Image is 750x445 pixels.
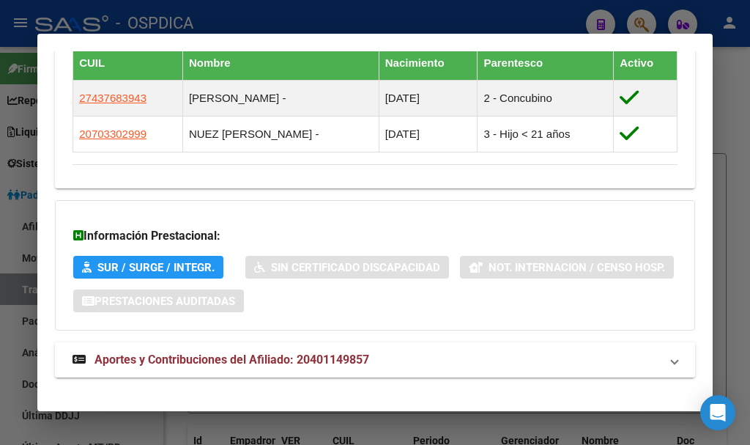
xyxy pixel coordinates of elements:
[245,256,449,279] button: Sin Certificado Discapacidad
[79,128,146,140] span: 20703302999
[478,80,614,116] td: 2 - Concubino
[460,256,674,279] button: Not. Internacion / Censo Hosp.
[478,45,614,80] th: Parentesco
[79,92,146,104] span: 27437683943
[379,80,478,116] td: [DATE]
[73,290,244,312] button: Prestaciones Auditadas
[271,261,440,274] span: Sin Certificado Discapacidad
[97,261,215,274] span: SUR / SURGE / INTEGR.
[614,45,677,80] th: Activo
[73,227,677,245] h3: Información Prestacional:
[182,116,379,152] td: NUEZ [PERSON_NAME] -
[379,45,478,80] th: Nacimiento
[379,116,478,152] td: [DATE]
[489,261,665,274] span: Not. Internacion / Censo Hosp.
[700,395,735,430] div: Open Intercom Messenger
[94,295,235,308] span: Prestaciones Auditadas
[478,116,614,152] td: 3 - Hijo < 21 años
[73,256,223,279] button: SUR / SURGE / INTEGR.
[182,45,379,80] th: Nombre
[73,45,183,80] th: CUIL
[55,342,695,378] mat-expansion-panel-header: Aportes y Contribuciones del Afiliado: 20401149857
[182,80,379,116] td: [PERSON_NAME] -
[94,353,369,367] span: Aportes y Contribuciones del Afiliado: 20401149857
